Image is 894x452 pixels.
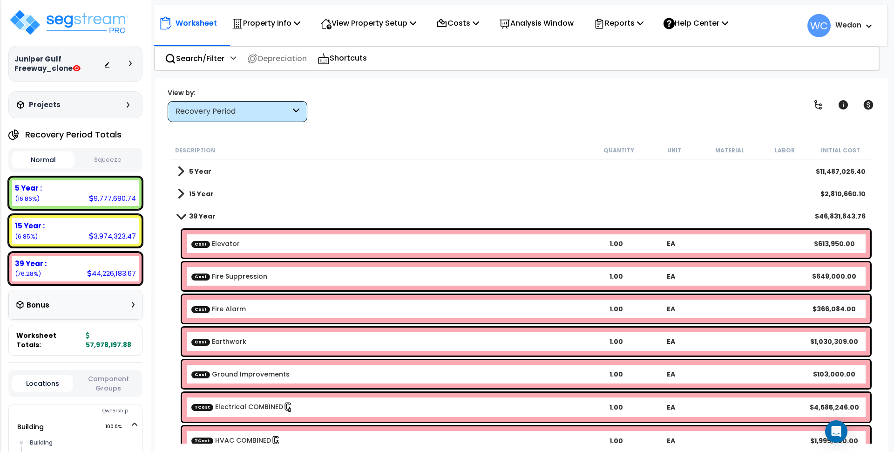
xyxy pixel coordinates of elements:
[168,88,307,97] div: View by:
[86,331,131,349] b: 57,978,197.88
[807,436,861,445] div: $1,995,000.00
[27,301,49,309] h3: Bonus
[644,370,698,379] div: EA
[89,231,136,241] div: 3,974,323.47
[165,52,224,65] p: Search/Filter
[12,375,73,392] button: Locations
[191,272,267,281] a: Custom Item
[715,147,744,154] small: Material
[191,338,210,345] span: Cost
[589,436,643,445] div: 1.00
[12,151,74,168] button: Normal
[189,189,214,199] b: 15 Year
[16,331,82,349] span: Worksheet Totals:
[25,130,122,139] h4: Recovery Period Totals
[232,17,300,29] p: Property Info
[14,55,104,73] h3: Juniper Gulf Freeway_clone
[191,436,281,446] a: Custom Item
[191,337,246,346] a: Custom Item
[589,370,643,379] div: 1.00
[176,17,217,29] p: Worksheet
[15,270,41,278] small: 76.28071462653014%
[667,147,681,154] small: Unit
[27,437,137,448] div: Building
[191,273,210,280] span: Cost
[807,304,861,314] div: $366,084.00
[603,147,634,154] small: Quantity
[191,371,210,378] span: Cost
[499,17,574,29] p: Analysis Window
[15,221,45,231] b: 15 Year :
[191,402,293,412] a: Custom Item
[775,147,795,154] small: Labor
[589,304,643,314] div: 1.00
[105,421,130,432] span: 100.0%
[15,233,38,240] small: 6.854858582603792%
[807,272,861,281] div: $649,000.00
[175,147,215,154] small: Description
[8,8,129,36] img: logo_pro_r.png
[15,195,40,203] small: 16.86442679086607%
[191,437,213,444] span: TCost
[318,52,367,65] p: Shortcuts
[807,403,861,412] div: $4,585,246.00
[191,306,210,313] span: Cost
[191,304,246,314] a: Custom Item
[29,100,61,110] h3: Projects
[78,374,139,393] button: Component Groups
[189,167,211,176] b: 5 Year
[191,370,290,379] a: Custom Item
[320,17,416,29] p: View Property Setup
[815,212,866,221] div: $46,831,843.76
[807,14,831,37] span: WC
[242,48,312,69] div: Depreciation
[89,193,136,203] div: 9,777,690.74
[820,189,866,199] div: $2,810,660.10
[644,337,698,346] div: EA
[644,436,698,445] div: EA
[589,337,643,346] div: 1.00
[191,404,213,411] span: TCost
[15,183,42,193] b: 5 Year :
[807,337,861,346] div: $1,030,309.00
[644,403,698,412] div: EA
[825,420,847,443] div: Open Intercom Messenger
[835,20,861,30] b: Wedon
[821,147,860,154] small: Initial Cost
[816,167,866,176] div: $11,487,026.40
[15,259,47,268] b: 39 Year :
[594,17,643,29] p: Reports
[191,239,240,248] a: Custom Item
[87,268,136,278] div: 44,226,183.67
[17,422,44,431] a: Building 100.0%
[644,272,698,281] div: EA
[589,403,643,412] div: 1.00
[312,47,372,70] div: Shortcuts
[436,17,479,29] p: Costs
[189,212,216,221] b: 39 Year
[247,52,307,65] p: Depreciation
[589,272,643,281] div: 1.00
[807,370,861,379] div: $103,000.00
[644,304,698,314] div: EA
[644,239,698,248] div: EA
[176,106,291,117] div: Recovery Period
[77,152,139,168] button: Squeeze
[27,405,142,417] div: Ownership
[191,240,210,247] span: Cost
[589,239,643,248] div: 1.00
[807,239,861,248] div: $613,950.00
[664,17,728,29] p: Help Center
